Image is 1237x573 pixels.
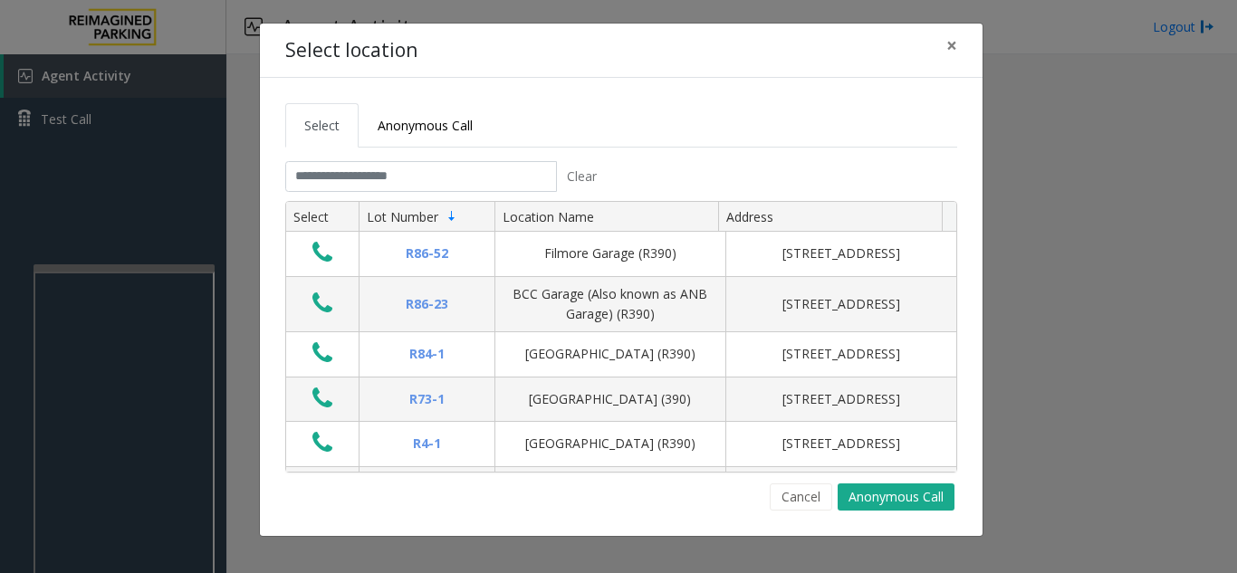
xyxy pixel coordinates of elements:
span: × [946,33,957,58]
div: R4-1 [370,434,484,454]
div: R86-52 [370,244,484,263]
ul: Tabs [285,103,957,148]
div: R84-1 [370,344,484,364]
div: Data table [286,202,956,472]
button: Cancel [770,483,832,511]
th: Select [286,202,359,233]
div: [GEOGRAPHIC_DATA] (390) [506,389,714,409]
div: [STREET_ADDRESS] [737,434,945,454]
div: [GEOGRAPHIC_DATA] (R390) [506,344,714,364]
div: R73-1 [370,389,484,409]
span: Select [304,117,340,134]
div: [STREET_ADDRESS] [737,389,945,409]
span: Location Name [503,208,594,225]
h4: Select location [285,36,417,65]
div: [STREET_ADDRESS] [737,294,945,314]
button: Clear [557,161,608,192]
div: [STREET_ADDRESS] [737,244,945,263]
span: Address [726,208,773,225]
span: Sortable [445,209,459,224]
div: [STREET_ADDRESS] [737,344,945,364]
div: [GEOGRAPHIC_DATA] (R390) [506,434,714,454]
div: Filmore Garage (R390) [506,244,714,263]
div: BCC Garage (Also known as ANB Garage) (R390) [506,284,714,325]
button: Close [934,24,970,68]
span: Lot Number [367,208,438,225]
div: R86-23 [370,294,484,314]
span: Anonymous Call [378,117,473,134]
button: Anonymous Call [838,483,954,511]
